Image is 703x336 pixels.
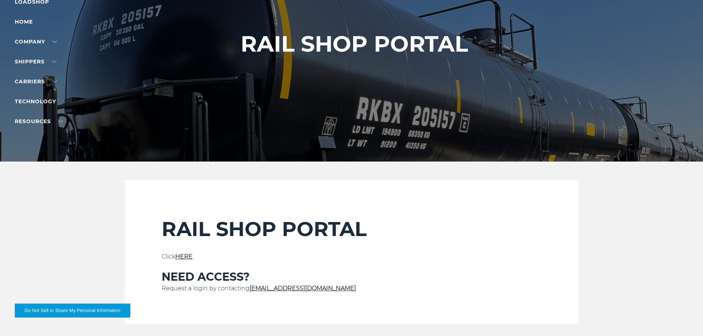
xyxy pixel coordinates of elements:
h3: NEED ACCESS? [162,270,542,284]
a: RESOURCES [15,118,63,125]
a: Company [15,38,57,45]
h2: RAIL SHOP PORTAL [162,217,542,241]
p: Click [162,252,542,261]
p: Request a login by contacting [162,284,542,293]
a: Carriers [15,78,57,85]
a: Home [15,18,33,25]
a: SHIPPERS [15,58,56,65]
a: HERE [175,253,193,260]
button: Do Not Sell or Share My Personal Information [15,304,130,318]
a: [EMAIL_ADDRESS][DOMAIN_NAME] [249,285,356,292]
a: Technology [15,98,56,105]
h1: RAIL SHOP PORTAL [241,31,468,56]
